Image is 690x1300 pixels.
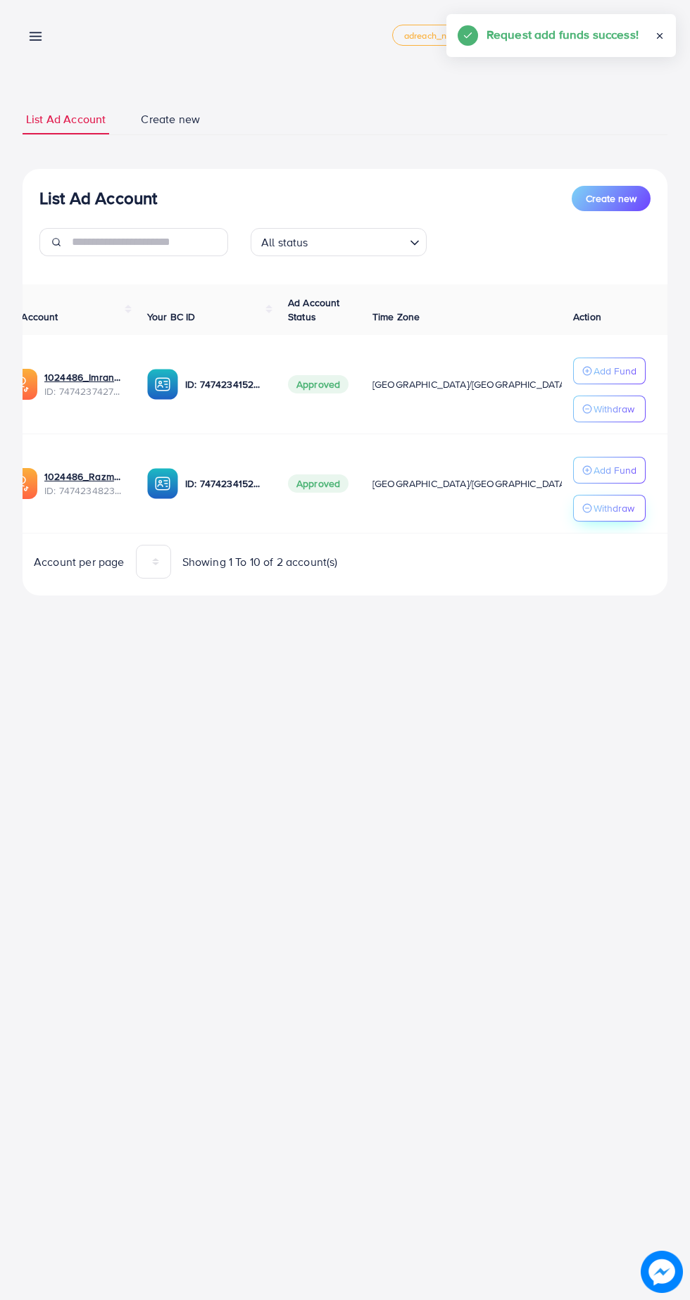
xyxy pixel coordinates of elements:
[594,462,636,479] p: Add Fund
[34,554,125,570] span: Account per page
[258,232,311,253] span: All status
[185,376,265,393] p: ID: 7474234152863678481
[147,310,196,324] span: Your BC ID
[594,500,634,517] p: Withdraw
[288,375,349,393] span: Approved
[185,475,265,492] p: ID: 7474234152863678481
[372,310,420,324] span: Time Zone
[594,400,634,417] p: Withdraw
[641,1251,683,1293] img: image
[594,362,636,379] p: Add Fund
[586,191,636,206] span: Create new
[573,358,646,384] button: Add Fund
[141,111,200,127] span: Create new
[573,495,646,522] button: Withdraw
[372,477,568,491] span: [GEOGRAPHIC_DATA]/[GEOGRAPHIC_DATA]
[44,484,125,498] span: ID: 7474234823184416769
[392,25,510,46] a: adreach_new_package
[573,310,601,324] span: Action
[313,229,404,253] input: Search for option
[288,474,349,493] span: Approved
[372,377,568,391] span: [GEOGRAPHIC_DATA]/[GEOGRAPHIC_DATA]
[44,384,125,398] span: ID: 7474237427478233089
[573,457,646,484] button: Add Fund
[44,469,125,484] a: 1024486_Razman_1740230915595
[182,554,338,570] span: Showing 1 To 10 of 2 account(s)
[572,186,651,211] button: Create new
[44,370,125,399] div: <span class='underline'>1024486_Imran_1740231528988</span></br>7474237427478233089
[39,188,157,208] h3: List Ad Account
[487,25,639,44] h5: Request add funds success!
[404,31,498,40] span: adreach_new_package
[573,396,646,422] button: Withdraw
[147,369,178,400] img: ic-ba-acc.ded83a64.svg
[26,111,106,127] span: List Ad Account
[44,370,125,384] a: 1024486_Imran_1740231528988
[44,469,125,498] div: <span class='underline'>1024486_Razman_1740230915595</span></br>7474234823184416769
[288,296,340,324] span: Ad Account Status
[147,468,178,499] img: ic-ba-acc.ded83a64.svg
[251,228,427,256] div: Search for option
[6,310,58,324] span: Ad Account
